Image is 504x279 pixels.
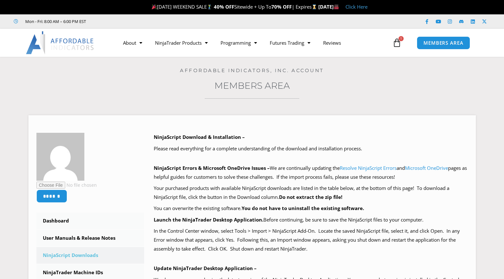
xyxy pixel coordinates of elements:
[417,36,470,49] a: MEMBERS AREA
[405,165,448,171] a: Microsoft OneDrive
[117,35,391,50] nav: Menu
[154,265,257,271] b: Update NinjaTrader Desktop Application –
[318,4,339,10] strong: [DATE]
[154,144,468,153] p: Please read everything for a complete understanding of the download and installation process.
[242,205,364,211] b: You do not have to uninstall the existing software.
[340,165,397,171] a: Resolve NinjaScript Errors
[154,165,270,171] b: NinjaScript Errors & Microsoft OneDrive Issues –
[180,67,324,73] a: Affordable Indicators, Inc. Account
[279,194,342,200] b: Do not extract the zip file!
[117,35,149,50] a: About
[312,4,317,9] img: ⌛
[36,247,144,264] a: NinjaScript Downloads
[154,164,468,182] p: We are continually updating the and pages as helpful guides for customers to solve these challeng...
[36,133,84,181] img: 06ff55a5b0eaf95e16e650e5a58f7014a0daa7be84368a156ded94ad01bb0b9f
[26,31,95,54] img: LogoAI | Affordable Indicators – NinjaTrader
[150,4,318,10] span: [DATE] WEEKEND SALE Sitewide + Up To | Expires
[24,18,86,25] span: Mon - Fri: 8:00 AM – 6:00 PM EST
[271,4,292,10] strong: 70% OFF
[214,80,290,91] a: Members Area
[334,4,339,9] img: 🏭
[423,41,463,45] span: MEMBERS AREA
[154,184,468,202] p: Your purchased products with available NinjaScript downloads are listed in the table below, at th...
[214,4,234,10] strong: 40% OFF
[154,204,468,213] p: You can overwrite the existing software.
[345,4,368,10] a: Click Here
[383,34,411,52] a: 1
[154,216,263,223] b: Launch the NinjaTrader Desktop Application.
[207,4,212,9] img: 🏌️‍♂️
[149,35,214,50] a: NinjaTrader Products
[36,230,144,246] a: User Manuals & Release Notes
[263,35,317,50] a: Futures Trading
[154,215,468,224] p: Before continuing, be sure to save the NinjaScript files to your computer.
[95,18,191,25] iframe: Customer reviews powered by Trustpilot
[154,134,245,140] b: NinjaScript Download & Installation –
[317,35,347,50] a: Reviews
[214,35,263,50] a: Programming
[152,4,157,9] img: 🎉
[36,213,144,229] a: Dashboard
[399,36,404,41] span: 1
[154,227,468,253] p: In the Control Center window, select Tools > Import > NinjaScript Add-On. Locate the saved NinjaS...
